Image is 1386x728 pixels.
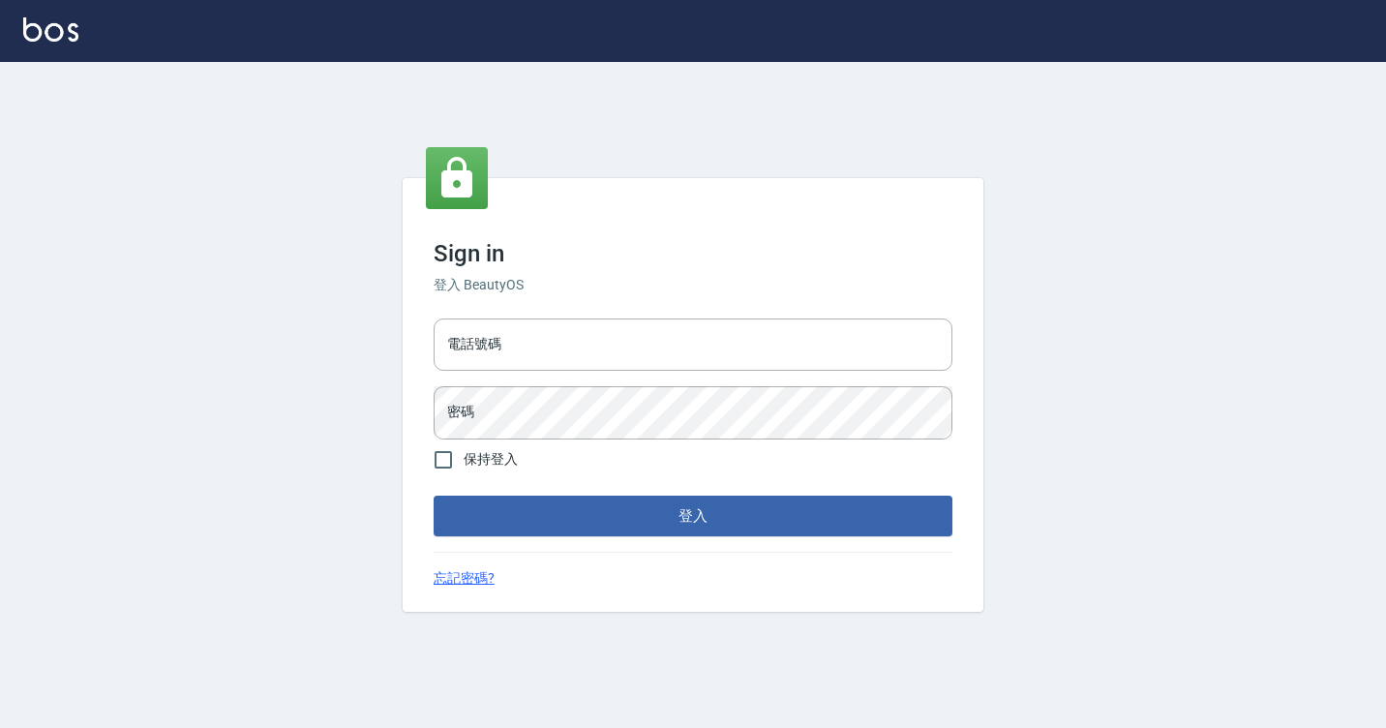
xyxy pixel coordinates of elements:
h3: Sign in [434,240,952,267]
h6: 登入 BeautyOS [434,275,952,295]
span: 保持登入 [464,449,518,470]
img: Logo [23,17,78,42]
button: 登入 [434,496,952,536]
a: 忘記密碼? [434,568,495,589]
